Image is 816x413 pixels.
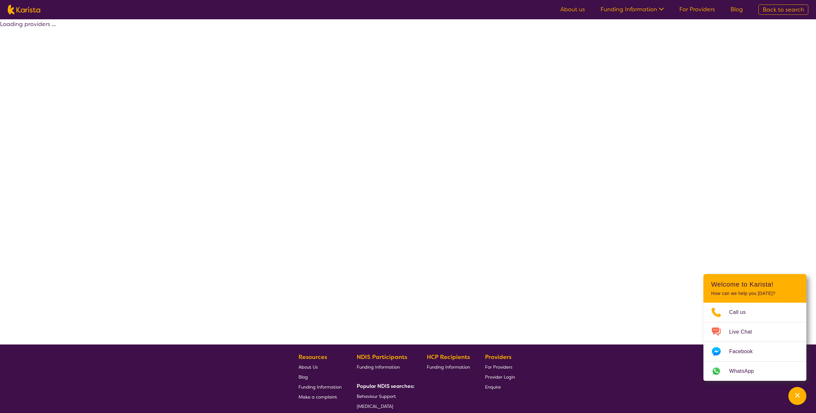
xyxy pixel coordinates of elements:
b: Popular NDIS searches: [357,383,415,390]
span: Funding Information [357,364,400,370]
span: Funding Information [427,364,470,370]
b: NDIS Participants [357,353,407,361]
b: Resources [298,353,327,361]
h2: Welcome to Karista! [711,280,799,288]
a: [MEDICAL_DATA] [357,401,412,411]
span: Make a complaint [298,394,337,400]
a: For Providers [679,5,715,13]
span: For Providers [485,364,512,370]
b: HCP Recipients [427,353,470,361]
button: Channel Menu [788,387,806,405]
span: Provider Login [485,374,515,380]
a: Provider Login [485,372,515,382]
span: About Us [298,364,318,370]
span: Behaviour Support [357,393,396,399]
img: Karista logo [8,5,40,14]
span: [MEDICAL_DATA] [357,403,393,409]
a: Back to search [758,5,808,15]
a: Blog [730,5,743,13]
div: Channel Menu [703,274,806,381]
span: WhatsApp [729,366,762,376]
a: Blog [298,372,342,382]
span: Funding Information [298,384,342,390]
a: Enquire [485,382,515,392]
b: Providers [485,353,511,361]
a: Behaviour Support [357,391,412,401]
a: For Providers [485,362,515,372]
span: Blog [298,374,308,380]
a: Funding Information [427,362,470,372]
span: Facebook [729,347,760,356]
ul: Choose channel [703,303,806,381]
span: Call us [729,307,754,317]
p: How can we help you [DATE]? [711,291,799,296]
span: Back to search [763,6,804,14]
a: Make a complaint [298,392,342,402]
span: Live Chat [729,327,760,337]
a: Funding Information [298,382,342,392]
a: Web link opens in a new tab. [703,362,806,381]
a: About Us [298,362,342,372]
a: Funding Information [601,5,664,13]
a: Funding Information [357,362,412,372]
span: Enquire [485,384,501,390]
a: About us [560,5,585,13]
